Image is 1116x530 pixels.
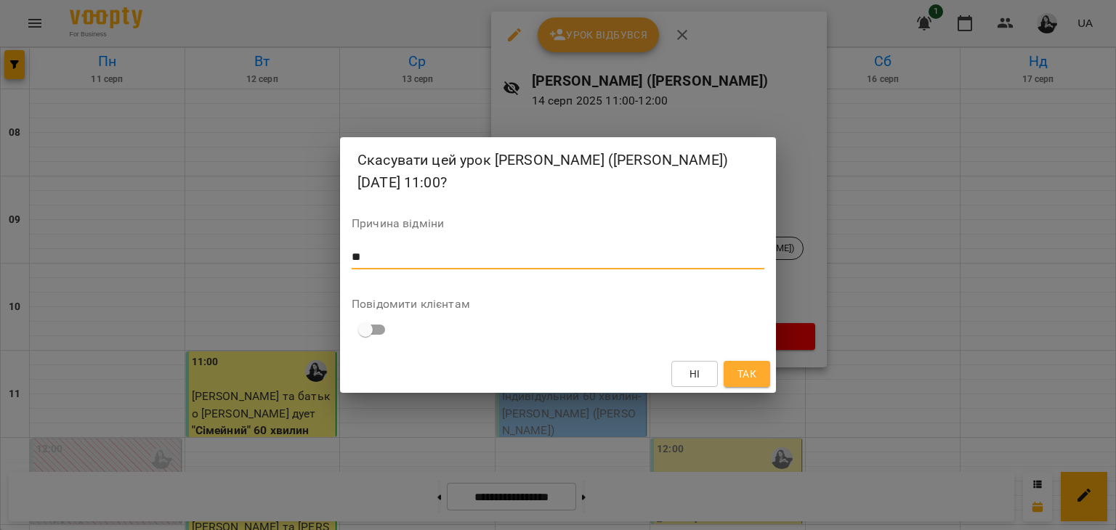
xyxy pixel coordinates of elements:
[357,149,759,195] h2: Скасувати цей урок [PERSON_NAME] ([PERSON_NAME]) [DATE] 11:00?
[737,365,756,383] span: Так
[352,298,764,310] label: Повідомити клієнтам
[690,365,700,383] span: Ні
[671,361,718,387] button: Ні
[352,218,764,229] label: Причина відміни
[724,361,770,387] button: Так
